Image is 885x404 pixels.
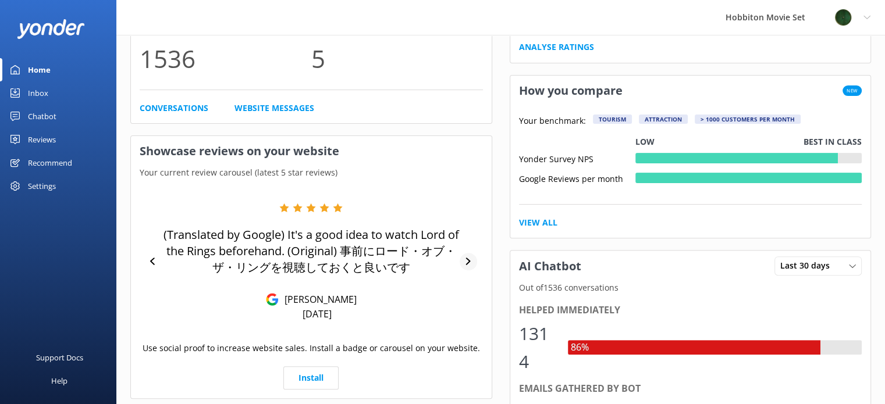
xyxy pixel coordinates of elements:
div: Recommend [28,151,72,174]
a: Conversations [140,102,208,115]
p: 5 [311,39,483,78]
h3: AI Chatbot [510,251,590,281]
a: View All [519,216,557,229]
div: Home [28,58,51,81]
div: 86% [568,340,592,355]
a: Analyse Ratings [519,41,594,53]
p: Use social proof to increase website sales. Install a badge or carousel on your website. [143,342,480,355]
p: [DATE] [303,308,332,320]
p: [PERSON_NAME] [279,293,357,306]
div: > 1000 customers per month [695,115,801,124]
div: Help [51,369,67,392]
h3: Showcase reviews on your website [131,136,492,166]
div: Tourism [593,115,632,124]
span: New [843,85,862,96]
div: Attraction [639,115,688,124]
div: Chatbot [28,105,56,128]
p: Low [635,135,655,148]
p: Your current review carousel (latest 5 star reviews) [131,166,492,179]
div: Helped immediately [519,303,862,318]
div: Reviews [28,128,56,151]
div: Google Reviews per month [519,173,635,183]
p: 1536 [140,39,311,78]
div: Support Docs [36,346,83,369]
div: Emails gathered by bot [519,381,862,396]
img: 34-1625720359.png [834,9,852,26]
a: Install [283,366,339,389]
div: Inbox [28,81,48,105]
span: Last 30 days [780,259,837,272]
div: Settings [28,174,56,198]
p: (Translated by Google) It's a good idea to watch Lord of the Rings beforehand. (Original) 事前にロード・... [162,227,460,276]
div: Yonder Survey NPS [519,153,635,163]
a: Website Messages [234,102,314,115]
p: Your benchmark: [519,115,586,128]
img: yonder-white-logo.png [17,19,84,38]
h3: How you compare [510,76,631,106]
p: Out of 1536 conversations [510,281,871,294]
div: 1314 [519,320,557,376]
img: Google Reviews [266,293,279,306]
p: Best in class [804,135,862,148]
